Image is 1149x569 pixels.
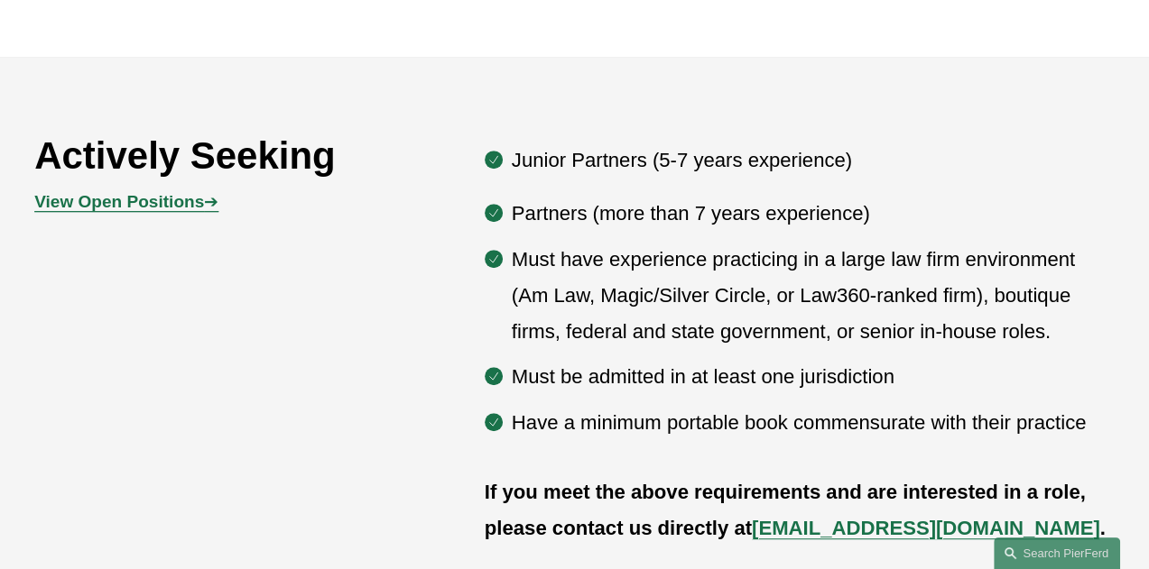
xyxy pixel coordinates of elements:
[994,537,1120,569] a: Search this site
[485,481,1091,539] strong: If you meet the above requirements and are interested in a role, please contact us directly at
[34,192,218,211] span: ➔
[512,196,1115,232] p: Partners (more than 7 years experience)
[34,192,204,211] strong: View Open Positions
[34,192,218,211] a: View Open Positions➔
[512,142,1115,179] p: Junior Partners (5-7 years experience)
[512,242,1115,349] p: Must have experience practicing in a large law firm environment (Am Law, Magic/Silver Circle, or ...
[1100,517,1106,539] strong: .
[512,359,1115,395] p: Must be admitted in at least one jurisdiction
[752,517,1100,539] a: [EMAIL_ADDRESS][DOMAIN_NAME]
[512,405,1115,441] p: Have a minimum portable book commensurate with their practice
[34,133,394,179] h2: Actively Seeking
